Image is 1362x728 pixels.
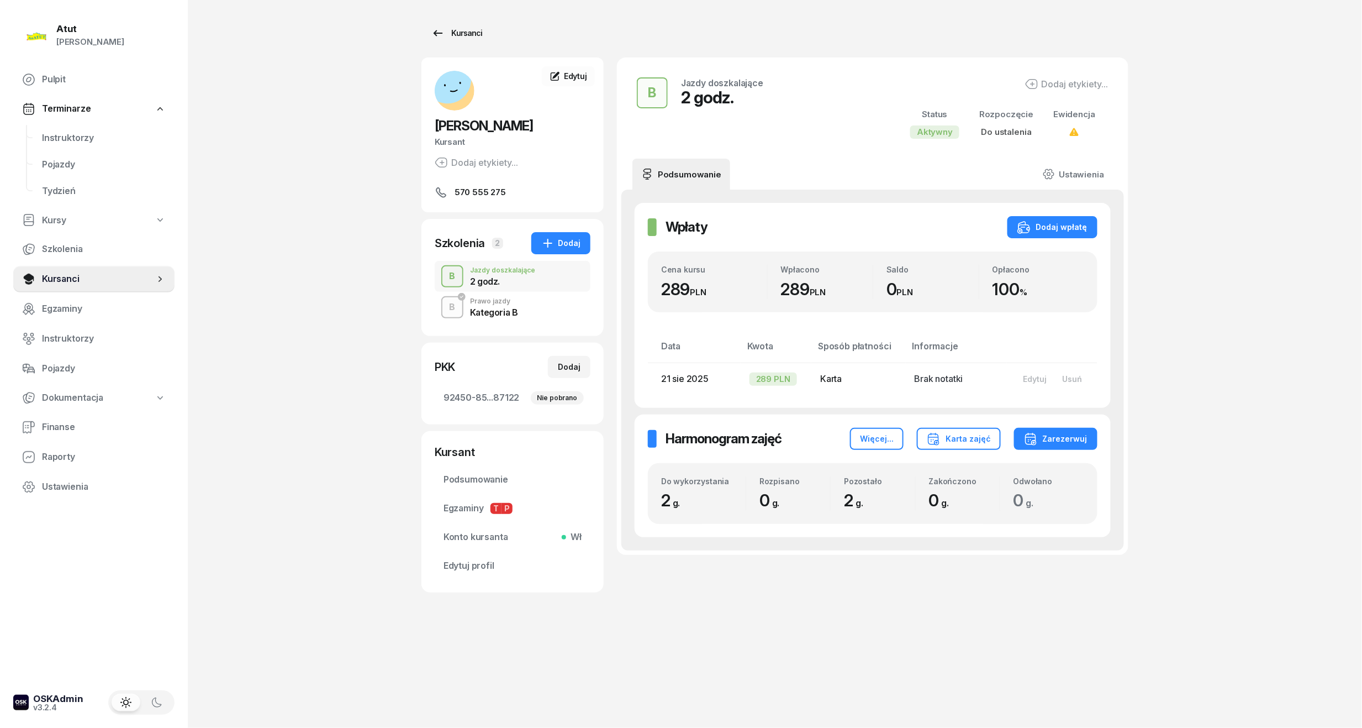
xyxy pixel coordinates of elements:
span: Egzaminy [42,302,166,316]
div: 289 [661,279,767,300]
div: [PERSON_NAME] [56,35,124,49]
div: B [644,82,661,104]
a: Kursy [13,208,175,233]
button: Dodaj [531,232,590,254]
a: EgzaminyTP [435,495,590,522]
th: Sposób płatności [811,339,905,363]
div: Dodaj [541,237,580,250]
div: Rozpoczęcie [979,107,1033,122]
span: 570 555 275 [455,186,506,199]
span: 2 [661,490,686,510]
button: B [441,265,463,287]
div: Opłacono [993,265,1085,274]
span: T [490,503,501,514]
div: Usuń [1063,374,1083,384]
div: 0 [886,279,979,300]
span: Finanse [42,420,166,434]
a: Dokumentacja [13,385,175,411]
span: Instruktorzy [42,332,166,346]
div: Status [910,107,959,122]
small: g. [1026,497,1034,509]
span: Wł [566,530,582,544]
span: Pojazdy [42,158,166,172]
a: Instruktorzy [33,125,175,151]
span: Kursy [42,213,66,228]
div: Więcej... [860,432,894,446]
span: [PERSON_NAME] [435,118,533,134]
div: Atut [56,24,124,34]
span: Egzaminy [444,501,582,516]
a: Konto kursantaWł [435,524,590,551]
span: 2 [844,490,869,510]
a: Edytuj [542,66,595,86]
a: Kursanci [13,266,175,292]
div: Prawo jazdy [470,298,518,305]
a: 570 555 275 [435,186,590,199]
div: Karta zajęć [927,432,991,446]
div: 289 PLN [749,373,797,386]
div: Karta [820,372,896,386]
div: OSKAdmin [33,694,83,704]
small: PLN [897,287,914,297]
th: Kwota [741,339,811,363]
div: Kursanci [431,27,482,40]
span: Do ustalenia [981,127,1032,137]
div: Rozpisano [759,476,830,486]
button: Karta zajęć [917,428,1001,450]
a: Pojazdy [13,355,175,382]
div: Aktywny [910,125,959,139]
div: Zarezerwuj [1024,432,1088,446]
div: Dodaj [558,360,580,374]
th: Informacje [906,339,1007,363]
div: Ewidencja [1053,107,1095,122]
span: Konto kursanta [444,530,582,544]
div: Zakończono [929,476,1000,486]
a: 92450-85...87122Nie pobrano [435,385,590,411]
div: Do wykorzystania [661,476,746,486]
button: Zarezerwuj [1014,428,1097,450]
span: Raporty [42,450,166,464]
a: Podsumowanie [632,159,730,190]
a: Finanse [13,414,175,441]
div: Dodaj wpłatę [1017,221,1088,234]
h2: Wpłaty [666,218,708,236]
span: 21 sie 2025 [661,373,709,384]
button: Dodaj etykiety... [1025,77,1108,91]
div: Odwołano [1013,476,1084,486]
button: Dodaj [548,356,590,378]
div: Kursant [435,135,590,149]
button: Usuń [1055,370,1090,388]
small: % [1020,287,1027,297]
a: Podsumowanie [435,467,590,493]
small: g. [673,497,680,509]
h2: Harmonogram zajęć [666,430,782,448]
span: Dokumentacja [42,391,103,405]
small: PLN [810,287,826,297]
span: Podsumowanie [444,473,582,487]
button: Edytuj [1016,370,1055,388]
div: Nie pobrano [531,391,584,405]
div: Kursant [435,444,590,460]
div: Kategoria B [470,308,518,317]
a: Pojazdy [33,151,175,178]
div: PKK [435,359,456,375]
a: Kursanci [421,22,492,44]
a: Edytuj profil [435,553,590,579]
span: Tydzień [42,184,166,198]
div: B [445,267,460,286]
span: Kursanci [42,272,155,286]
small: g. [856,497,863,509]
span: Szkolenia [42,242,166,256]
a: Pulpit [13,66,175,93]
button: BPrawo jazdyKategoria B [435,292,590,323]
div: Jazdy doszkalające [681,78,763,87]
div: 2 godz. [681,87,763,107]
div: Szkolenia [435,235,485,251]
span: Edytuj profil [444,559,582,573]
a: Instruktorzy [13,326,175,352]
a: Ustawienia [1034,159,1113,190]
small: g. [772,497,780,509]
span: Edytuj [564,71,587,81]
small: g. [941,497,949,509]
div: Jazdy doszkalające [470,267,535,274]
